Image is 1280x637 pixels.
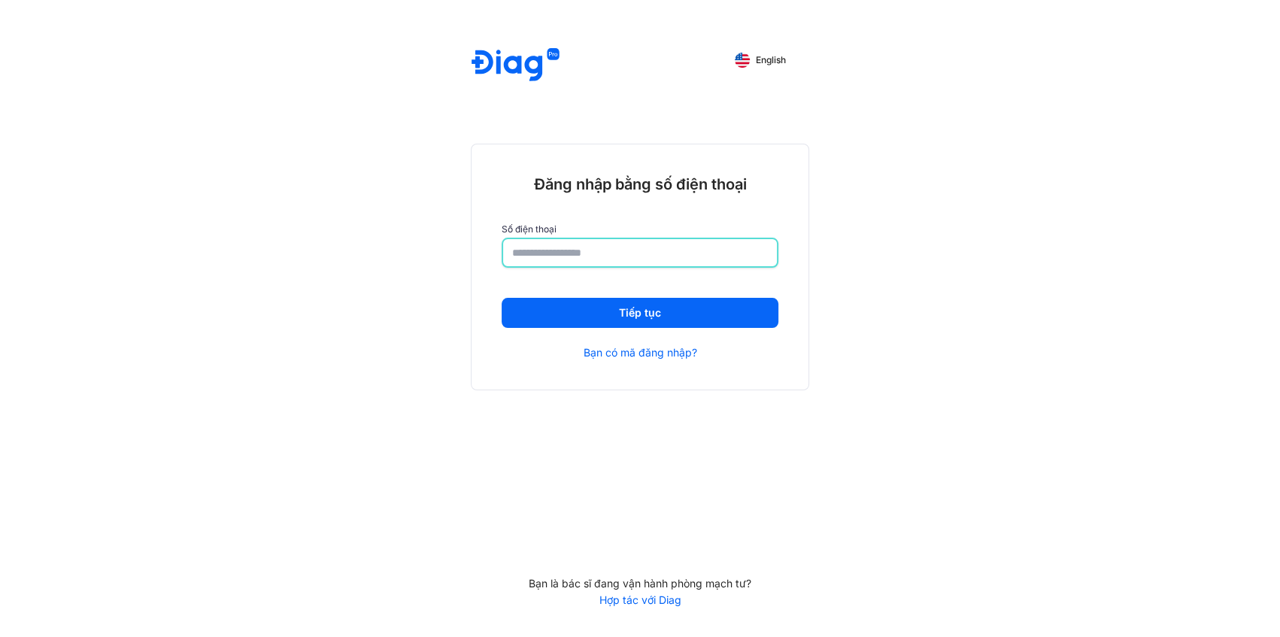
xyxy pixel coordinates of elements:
[502,298,778,328] button: Tiếp tục
[756,55,786,65] span: English
[502,224,778,235] label: Số điện thoại
[584,346,697,359] a: Bạn có mã đăng nhập?
[471,593,809,607] a: Hợp tác với Diag
[724,48,796,72] button: English
[502,174,778,194] div: Đăng nhập bằng số điện thoại
[471,577,809,590] div: Bạn là bác sĩ đang vận hành phòng mạch tư?
[735,53,750,68] img: English
[472,48,560,83] img: logo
